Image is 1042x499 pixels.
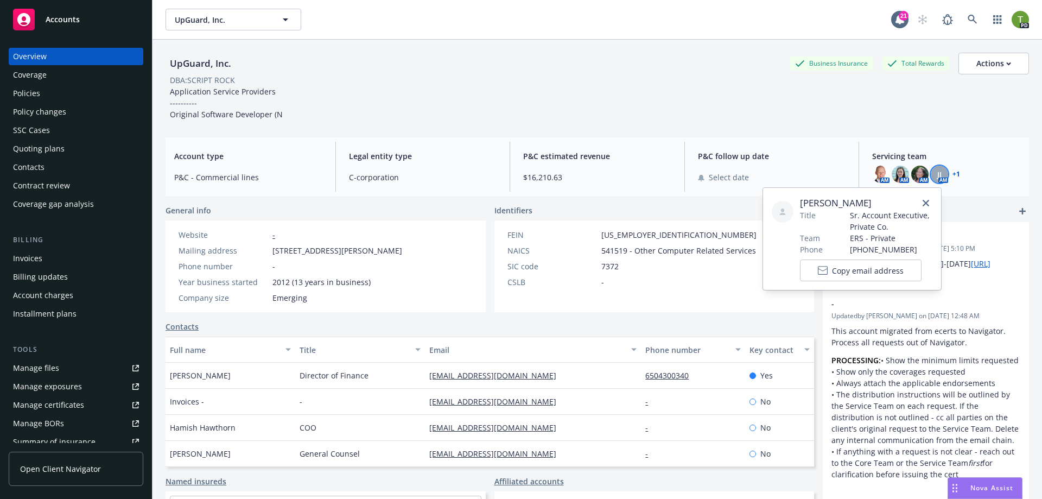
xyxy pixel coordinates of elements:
[20,463,101,475] span: Open Client Navigator
[800,260,922,281] button: Copy email address
[166,476,226,487] a: Named insureds
[760,396,771,407] span: No
[745,337,814,363] button: Key contact
[13,433,96,451] div: Summary of insurance
[349,150,497,162] span: Legal entity type
[831,325,1020,348] p: This account migrated from ecerts to Navigator. Process all requests out of Navigator.
[962,9,983,30] a: Search
[9,378,143,395] a: Manage exposures
[1016,205,1029,218] a: add
[831,311,1020,321] span: Updated by [PERSON_NAME] on [DATE] 12:48 AM
[507,229,597,241] div: FEIN
[295,337,425,363] button: Title
[13,85,40,102] div: Policies
[174,172,322,183] span: P&C - Commercial lines
[13,159,45,176] div: Contacts
[13,140,65,157] div: Quoting plans
[9,159,143,176] a: Contacts
[892,166,909,183] img: photo
[429,396,565,407] a: [EMAIL_ADDRESS][DOMAIN_NAME]
[919,197,932,210] a: close
[9,48,143,65] a: Overview
[9,268,143,286] a: Billing updates
[9,122,143,139] a: SSC Cases
[831,298,992,309] span: -
[850,210,932,232] span: Sr. Account Executive, Private Co.
[601,261,619,272] span: 7372
[300,422,316,433] span: COO
[948,477,1022,499] button: Nova Assist
[823,289,1029,489] div: -Updatedby [PERSON_NAME] on [DATE] 12:48 AMThis account migrated from ecerts to Navigator. Proces...
[911,166,929,183] img: photo
[9,66,143,84] a: Coverage
[166,205,211,216] span: General info
[9,287,143,304] a: Account charges
[760,422,771,433] span: No
[9,305,143,323] a: Installment plans
[170,422,236,433] span: Hamish Hawthorn
[850,244,932,255] span: [PHONE_NUMBER]
[13,48,47,65] div: Overview
[872,166,889,183] img: photo
[13,103,66,121] div: Policy changes
[645,422,657,433] a: -
[601,229,757,241] span: [US_EMPLOYER_IDENTIFICATION_NUMBER]
[13,305,77,323] div: Installment plans
[641,337,745,363] button: Phone number
[831,355,1020,480] p: • Show the minimum limits requested • Show only the coverages requested • Always attach the appli...
[46,15,80,24] span: Accounts
[9,103,143,121] a: Policy changes
[174,150,322,162] span: Account type
[13,415,64,432] div: Manage BORs
[170,396,204,407] span: Invoices -
[749,344,798,356] div: Key contact
[429,449,565,459] a: [EMAIL_ADDRESS][DOMAIN_NAME]
[709,172,749,183] span: Select date
[872,150,1020,162] span: Servicing team
[831,355,881,365] strong: PROCESSING:
[300,448,360,459] span: General Counsel
[13,250,42,267] div: Invoices
[9,396,143,414] a: Manage certificates
[13,177,70,194] div: Contract review
[272,292,307,304] span: Emerging
[645,449,657,459] a: -
[9,140,143,157] a: Quoting plans
[272,245,402,256] span: [STREET_ADDRESS][PERSON_NAME]
[170,344,279,356] div: Full name
[645,370,697,381] a: 6504300340
[698,150,846,162] span: P&C follow up date
[9,85,143,102] a: Policies
[601,245,756,256] span: 541519 - Other Computer Related Services
[645,396,657,407] a: -
[790,56,873,70] div: Business Insurance
[425,337,641,363] button: Email
[166,337,295,363] button: Full name
[300,344,409,356] div: Title
[800,244,823,255] span: Phone
[987,9,1008,30] a: Switch app
[179,245,268,256] div: Mailing address
[272,261,275,272] span: -
[507,245,597,256] div: NAICS
[13,396,84,414] div: Manage certificates
[760,370,773,381] span: Yes
[976,53,1011,74] div: Actions
[179,292,268,304] div: Company size
[300,370,368,381] span: Director of Finance
[179,276,268,288] div: Year business started
[9,359,143,377] a: Manage files
[850,232,932,244] span: ERS - Private
[937,169,942,180] span: JJ
[494,476,564,487] a: Affiliated accounts
[13,287,73,304] div: Account charges
[507,276,597,288] div: CSLB
[13,359,59,377] div: Manage files
[760,448,771,459] span: No
[9,195,143,213] a: Coverage gap analysis
[13,268,68,286] div: Billing updates
[9,177,143,194] a: Contract review
[645,344,728,356] div: Phone number
[507,261,597,272] div: SIC code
